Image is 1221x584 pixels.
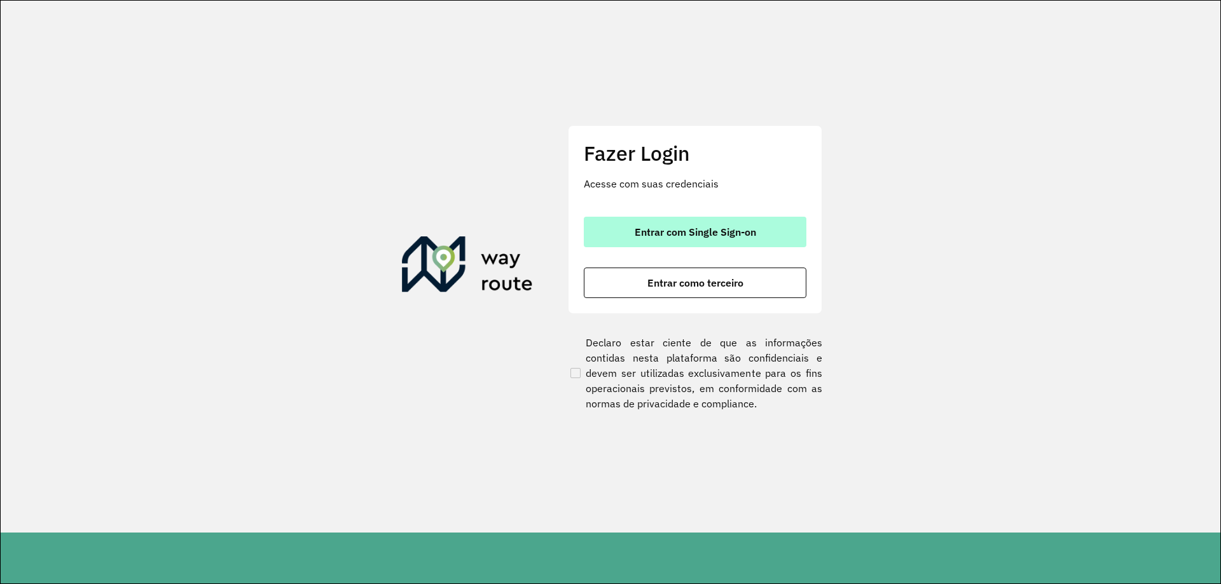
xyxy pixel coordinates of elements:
h2: Fazer Login [584,141,806,165]
label: Declaro estar ciente de que as informações contidas nesta plataforma são confidenciais e devem se... [568,335,822,411]
img: Roteirizador AmbevTech [402,236,533,297]
p: Acesse com suas credenciais [584,176,806,191]
button: button [584,268,806,298]
span: Entrar com Single Sign-on [635,227,756,237]
span: Entrar como terceiro [647,278,743,288]
button: button [584,217,806,247]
